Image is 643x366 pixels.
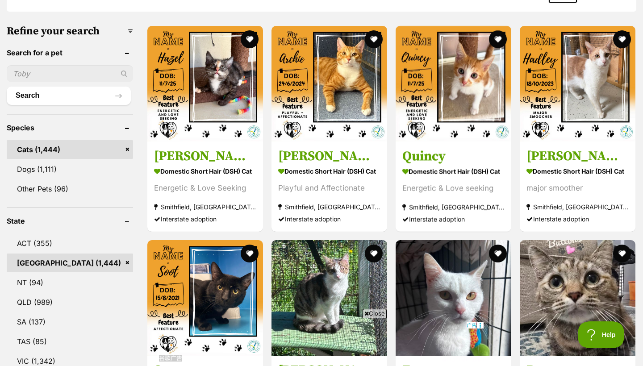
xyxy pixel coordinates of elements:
span: Close [363,309,387,318]
strong: Smithfield, [GEOGRAPHIC_DATA] [402,201,505,213]
strong: Smithfield, [GEOGRAPHIC_DATA] [526,201,629,213]
h3: Quincy [402,148,505,165]
a: Other Pets (96) [7,179,133,198]
a: [GEOGRAPHIC_DATA] (1,444) [7,254,133,272]
a: QLD (989) [7,293,133,312]
img: Quincy - Domestic Short Hair (DSH) Cat [396,26,511,141]
strong: Domestic Short Hair (DSH) Cat [402,165,505,178]
div: major smoother [526,182,629,194]
button: favourite [613,245,631,262]
img: Buttons - Domestic Short Hair (DSH) Cat [520,240,635,356]
header: Species [7,124,133,132]
a: Quincy Domestic Short Hair (DSH) Cat Energetic & Love seeking Smithfield, [GEOGRAPHIC_DATA] Inter... [396,141,511,232]
button: favourite [489,30,507,48]
div: Energetic & Love Seeking [154,182,256,194]
a: SA (137) [7,312,133,331]
img: Freya - British Shorthair Cat [396,240,511,356]
a: TAS (85) [7,332,133,351]
input: Toby [7,65,133,82]
a: Dogs (1,111) [7,160,133,179]
header: State [7,217,133,225]
strong: Domestic Short Hair (DSH) Cat [526,165,629,178]
div: Interstate adoption [154,213,256,225]
strong: Smithfield, [GEOGRAPHIC_DATA] [278,201,380,213]
h3: Refine your search [7,25,133,37]
img: Archie - Domestic Short Hair (DSH) Cat [271,26,387,141]
header: Search for a pet [7,49,133,57]
img: Tommy - Domestic Short Hair (DSH) Cat [271,240,387,356]
a: [PERSON_NAME] Domestic Short Hair (DSH) Cat Playful and Affectionate Smithfield, [GEOGRAPHIC_DATA... [271,141,387,232]
iframe: Help Scout Beacon - Open [578,321,625,348]
strong: Domestic Short Hair (DSH) Cat [154,165,256,178]
div: Interstate adoption [526,213,629,225]
div: Energetic & Love seeking [402,182,505,194]
a: Cats (1,444) [7,140,133,159]
button: favourite [241,245,259,262]
strong: Domestic Short Hair (DSH) Cat [278,165,380,178]
img: Hazel - Domestic Short Hair (DSH) Cat [147,26,263,141]
a: ACT (355) [7,234,133,253]
div: Playful and Affectionate [278,182,380,194]
img: Soot - Domestic Short Hair (DSH) Cat [147,240,263,356]
h3: [PERSON_NAME] [526,148,629,165]
a: [PERSON_NAME] Domestic Short Hair (DSH) Cat Energetic & Love Seeking Smithfield, [GEOGRAPHIC_DATA... [147,141,263,232]
img: Hadley - Domestic Short Hair (DSH) Cat [520,26,635,141]
button: favourite [241,30,259,48]
button: favourite [365,30,383,48]
h3: [PERSON_NAME] [278,148,380,165]
a: NT (94) [7,273,133,292]
button: favourite [613,30,631,48]
a: [PERSON_NAME] Domestic Short Hair (DSH) Cat major smoother Smithfield, [GEOGRAPHIC_DATA] Intersta... [520,141,635,232]
div: Interstate adoption [278,213,380,225]
strong: Smithfield, [GEOGRAPHIC_DATA] [154,201,256,213]
h3: [PERSON_NAME] [154,148,256,165]
button: favourite [489,245,507,262]
button: Search [7,87,131,104]
iframe: Advertisement [159,321,484,362]
div: Interstate adoption [402,213,505,225]
button: favourite [365,245,383,262]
